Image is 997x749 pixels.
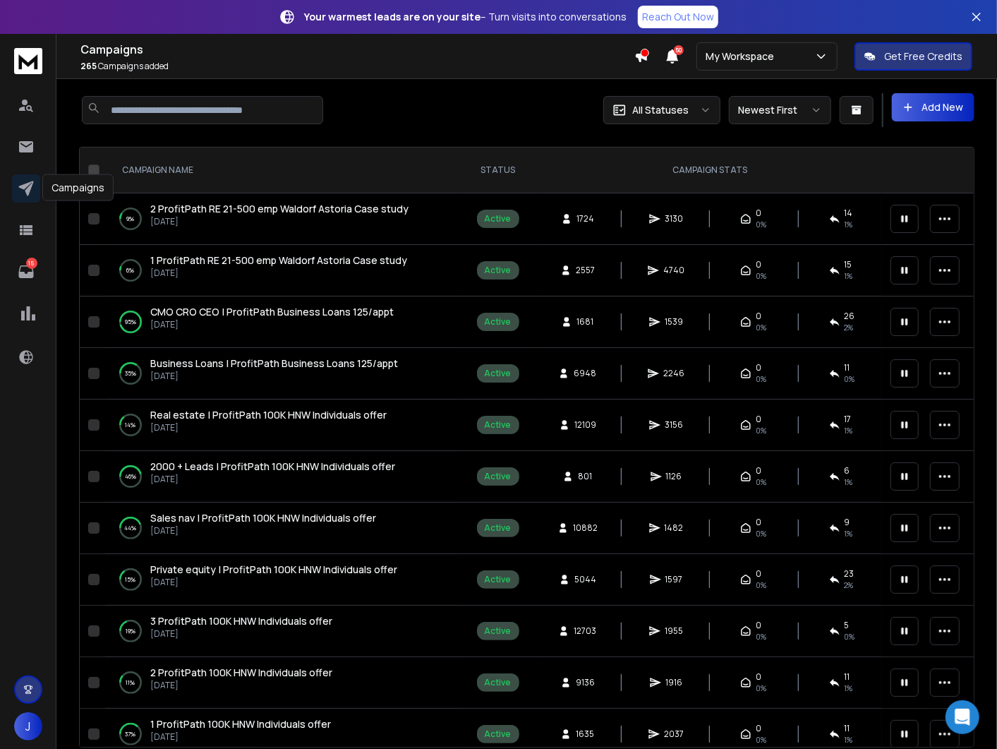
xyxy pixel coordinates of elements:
[80,41,634,58] h1: Campaigns
[150,614,332,628] a: 3 ProfitPath 100K HNW Individuals offer
[756,477,766,488] span: 0%
[42,174,114,201] div: Campaigns
[756,580,766,591] span: 0%
[632,103,689,117] p: All Statuses
[665,677,682,688] span: 1916
[578,471,592,482] span: 801
[150,202,409,216] a: 2 ProfitPath RE 21-500 emp Waldorf Astoria Case study
[125,469,136,484] p: 46 %
[12,258,40,286] a: 15
[105,245,458,296] td: 6%1 ProfitPath RE 21-500 emp Waldorf Astoria Case study[DATE]
[845,425,853,436] span: 1 %
[756,465,761,477] span: 0
[845,477,853,488] span: 1 %
[729,96,831,124] button: Newest First
[125,521,137,535] p: 44 %
[884,49,962,64] p: Get Free Credits
[576,316,593,328] span: 1681
[664,729,684,740] span: 2037
[105,148,458,193] th: CAMPAIGN NAME
[756,373,766,385] span: 0%
[150,628,332,640] p: [DATE]
[574,419,596,431] span: 12109
[105,554,458,606] td: 15%Private equity | ProfitPath 100K HNW Individuals offer[DATE]
[150,577,397,588] p: [DATE]
[845,580,854,591] span: 2 %
[150,680,332,691] p: [DATE]
[845,465,850,477] span: 6
[845,631,855,642] span: 0 %
[756,683,766,694] span: 0%
[892,93,974,121] button: Add New
[150,253,407,268] a: 1 ProfitPath RE 21-500 emp Waldorf Astoria Case study
[845,362,850,373] span: 11
[756,528,766,539] span: 0%
[126,676,135,690] p: 11 %
[80,60,97,72] span: 265
[150,371,398,382] p: [DATE]
[574,625,596,637] span: 12703
[756,734,766,745] span: 0%
[665,574,683,585] span: 1597
[14,712,42,741] button: J
[573,522,598,534] span: 10882
[150,460,395,474] a: 2000 + Leads | ProfitPath 100K HNW Individuals offer
[845,414,852,425] span: 17
[150,511,376,525] a: Sales nav | ProfitPath 100K HNW Individuals offer
[576,677,595,688] span: 9136
[150,356,398,371] a: Business Loans | ProfitPath Business Loans 125/appt
[150,666,332,679] span: 2 ProfitPath 100K HNW Individuals offer
[756,568,761,580] span: 0
[105,657,458,709] td: 11%2 ProfitPath 100K HNW Individuals offer[DATE]
[706,49,780,64] p: My Workspace
[642,10,714,24] p: Reach Out Now
[150,422,387,433] p: [DATE]
[485,213,512,224] div: Active
[845,311,855,322] span: 26
[150,563,397,577] a: Private equity | ProfitPath 100K HNW Individuals offer
[756,425,766,436] span: 0%
[638,6,718,28] a: Reach Out Now
[845,322,854,333] span: 2 %
[150,202,409,215] span: 2 ProfitPath RE 21-500 emp Waldorf Astoria Case study
[127,263,135,277] p: 6 %
[105,503,458,554] td: 44%Sales nav | ProfitPath 100K HNW Individuals offer[DATE]
[126,418,136,432] p: 14 %
[127,212,135,226] p: 9 %
[845,259,852,270] span: 15
[574,368,596,379] span: 6948
[304,10,481,23] strong: Your warmest leads are on your site
[845,723,850,734] span: 11
[756,414,761,425] span: 0
[126,573,136,587] p: 15 %
[150,614,332,628] span: 3 ProfitPath 100K HNW Individuals offer
[945,700,979,734] div: Open Intercom Messenger
[756,219,766,230] span: 0%
[756,631,766,642] span: 0%
[663,368,684,379] span: 2246
[845,671,850,683] span: 11
[485,574,512,585] div: Active
[485,625,512,637] div: Active
[665,522,684,534] span: 1482
[576,265,595,276] span: 2557
[126,624,135,638] p: 19 %
[150,731,331,743] p: [DATE]
[458,148,538,193] th: STATUS
[485,522,512,534] div: Active
[845,373,855,385] span: 0 %
[845,683,853,694] span: 1 %
[756,723,761,734] span: 0
[756,208,761,219] span: 0
[150,717,331,731] span: 1 ProfitPath 100K HNW Individuals offer
[125,315,136,329] p: 95 %
[845,568,854,580] span: 23
[756,517,761,528] span: 0
[756,311,761,322] span: 0
[105,451,458,503] td: 46%2000 + Leads | ProfitPath 100K HNW Individuals offer[DATE]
